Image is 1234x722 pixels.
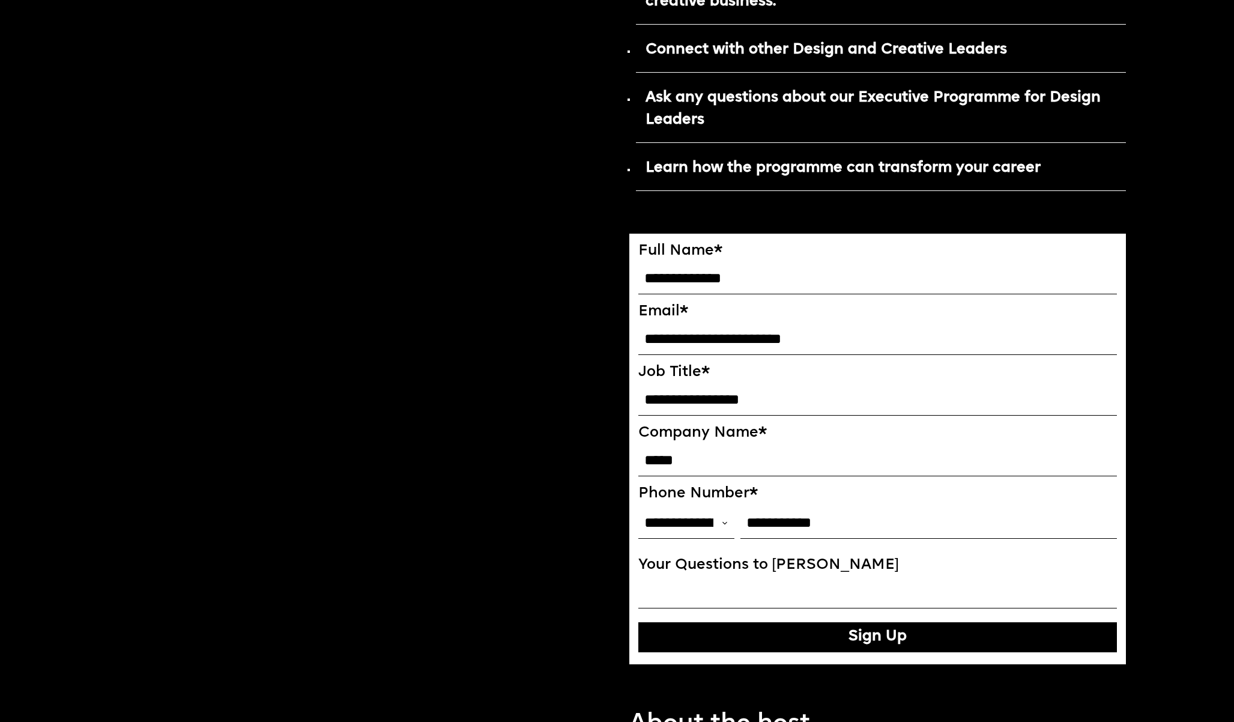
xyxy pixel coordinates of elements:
[646,91,1101,127] strong: Ask any questions about our Executive Programme for Design Leaders
[638,364,1118,382] label: Job Title
[646,161,1041,175] strong: Learn how the programme can transform your career
[638,243,1118,261] label: Full Name
[638,485,1118,503] label: Phone Number
[638,557,1118,575] label: Your Questions to [PERSON_NAME]
[646,43,1007,57] strong: Connect with other Design and Creative Leaders
[638,622,1118,652] button: Sign Up
[638,425,1118,443] label: Company Name
[638,303,1118,321] label: Email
